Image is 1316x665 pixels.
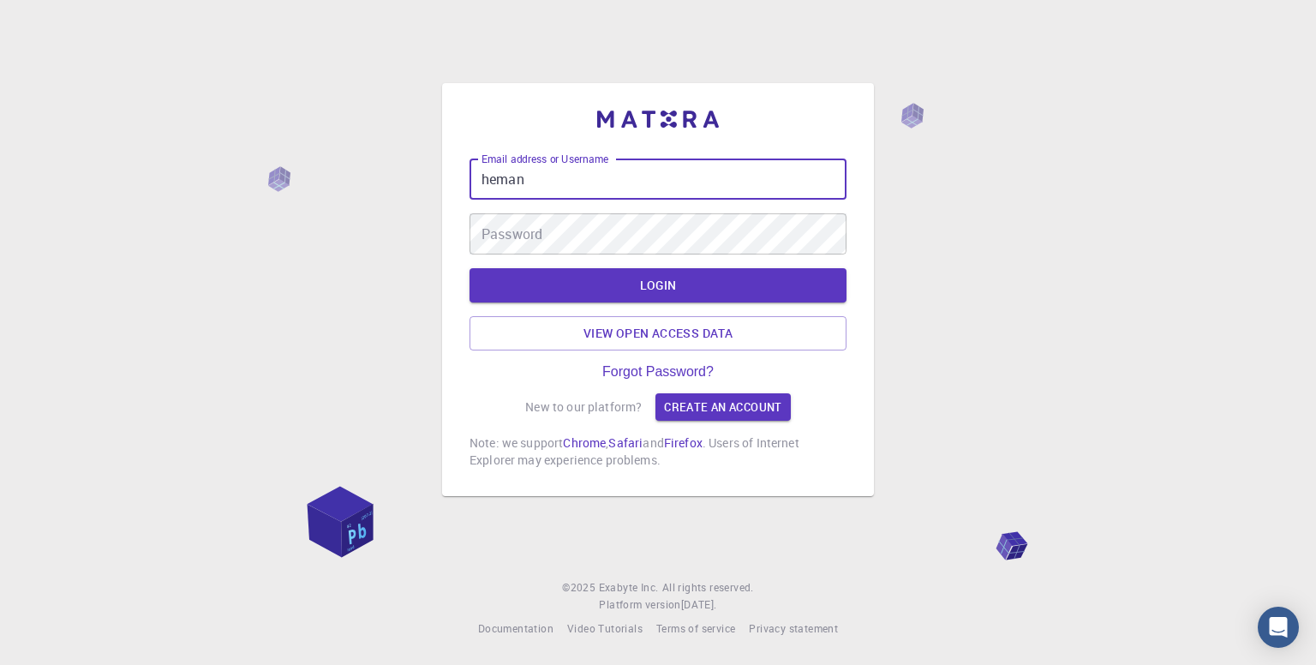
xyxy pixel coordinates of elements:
[656,621,735,635] span: Terms of service
[656,620,735,638] a: Terms of service
[478,621,553,635] span: Documentation
[664,434,703,451] a: Firefox
[608,434,643,451] a: Safari
[567,620,643,638] a: Video Tutorials
[681,597,717,611] span: [DATE] .
[662,579,754,596] span: All rights reserved.
[681,596,717,614] a: [DATE].
[525,398,642,416] p: New to our platform?
[562,579,598,596] span: © 2025
[478,620,553,638] a: Documentation
[470,316,846,350] a: View open access data
[567,621,643,635] span: Video Tutorials
[1258,607,1299,648] div: Open Intercom Messenger
[655,393,790,421] a: Create an account
[470,268,846,303] button: LOGIN
[749,621,838,635] span: Privacy statement
[470,434,846,469] p: Note: we support , and . Users of Internet Explorer may experience problems.
[602,364,714,380] a: Forgot Password?
[599,580,659,594] span: Exabyte Inc.
[482,152,608,166] label: Email address or Username
[749,620,838,638] a: Privacy statement
[599,596,680,614] span: Platform version
[563,434,606,451] a: Chrome
[599,579,659,596] a: Exabyte Inc.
